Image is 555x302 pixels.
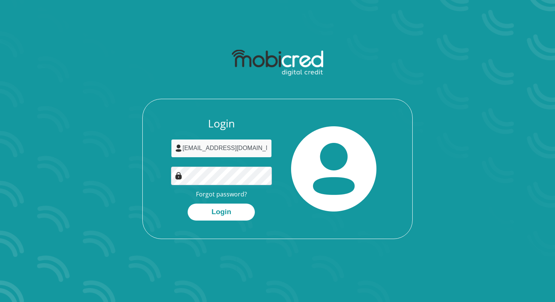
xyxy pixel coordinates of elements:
img: mobicred logo [232,50,323,76]
img: Image [175,172,182,179]
input: Username [171,139,272,158]
h3: Login [171,117,272,130]
a: Forgot password? [196,190,247,198]
img: user-icon image [175,144,182,152]
button: Login [188,204,255,221]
